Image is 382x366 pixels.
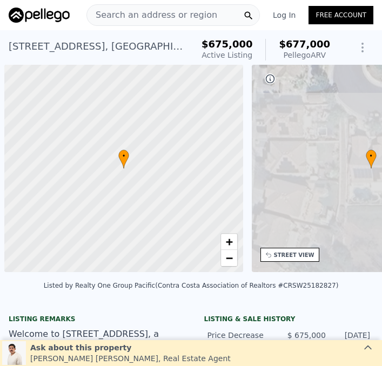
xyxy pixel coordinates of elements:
a: Log In [260,10,309,21]
span: − [225,251,232,265]
div: [PERSON_NAME] [PERSON_NAME] , Real Estate Agent [30,353,231,364]
div: Price Decrease [207,330,279,341]
span: $675,000 [202,38,253,50]
img: Leo Gutierrez [2,341,26,365]
a: Free Account [309,6,373,24]
span: • [118,151,129,161]
span: + [225,235,232,248]
div: STREET VIEW [274,251,314,259]
span: Search an address or region [87,9,217,22]
div: [STREET_ADDRESS] , [GEOGRAPHIC_DATA] , CA 92584 [9,39,184,54]
span: • [366,151,377,161]
div: • [366,150,377,168]
div: LISTING & SALE HISTORY [204,315,374,326]
div: Listing remarks [9,315,178,323]
span: $ 675,000 [287,331,326,340]
span: $677,000 [279,38,330,50]
a: Zoom out [221,250,237,266]
div: Pellego ARV [279,50,330,60]
div: Listed by Realty One Group Pacific (Contra Costa Association of Realtors #CRSW25182827) [44,282,339,289]
div: • [118,150,129,168]
a: Zoom in [221,234,237,250]
div: [DATE] [334,330,370,341]
div: Ask about this property [30,342,231,353]
span: Active Listing [202,51,252,59]
button: Show Options [352,37,373,58]
img: Pellego [9,8,70,23]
